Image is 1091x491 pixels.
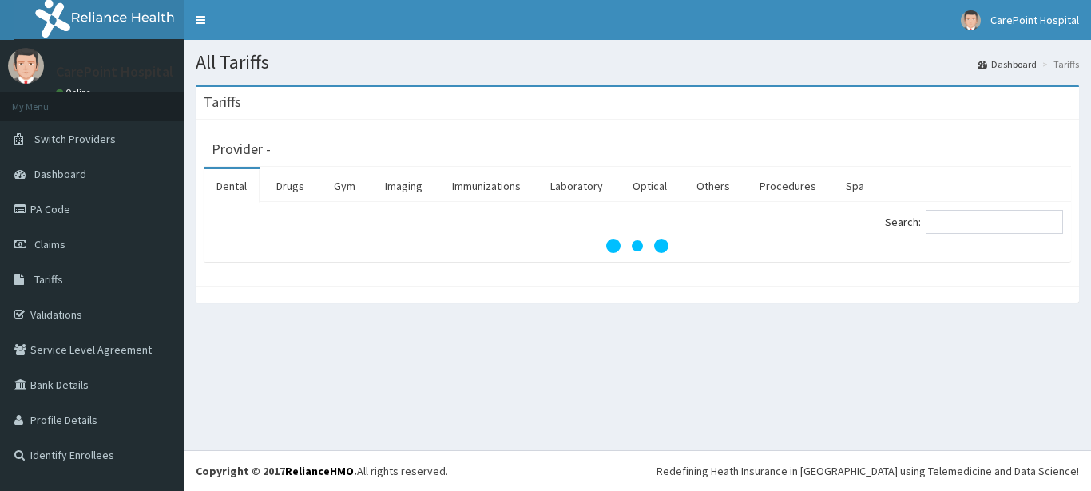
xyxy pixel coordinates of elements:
[204,169,260,203] a: Dental
[439,169,534,203] a: Immunizations
[34,272,63,287] span: Tariffs
[926,210,1063,234] input: Search:
[605,214,669,278] svg: audio-loading
[372,169,435,203] a: Imaging
[196,52,1079,73] h1: All Tariffs
[1038,57,1079,71] li: Tariffs
[264,169,317,203] a: Drugs
[56,65,173,79] p: CarePoint Hospital
[538,169,616,203] a: Laboratory
[8,48,44,84] img: User Image
[978,57,1037,71] a: Dashboard
[285,464,354,478] a: RelianceHMO
[204,95,241,109] h3: Tariffs
[34,167,86,181] span: Dashboard
[961,10,981,30] img: User Image
[657,463,1079,479] div: Redefining Heath Insurance in [GEOGRAPHIC_DATA] using Telemedicine and Data Science!
[885,210,1063,234] label: Search:
[620,169,680,203] a: Optical
[34,132,116,146] span: Switch Providers
[684,169,743,203] a: Others
[747,169,829,203] a: Procedures
[833,169,877,203] a: Spa
[990,13,1079,27] span: CarePoint Hospital
[196,464,357,478] strong: Copyright © 2017 .
[34,237,65,251] span: Claims
[321,169,368,203] a: Gym
[56,87,94,98] a: Online
[184,450,1091,491] footer: All rights reserved.
[212,142,271,156] h3: Provider -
